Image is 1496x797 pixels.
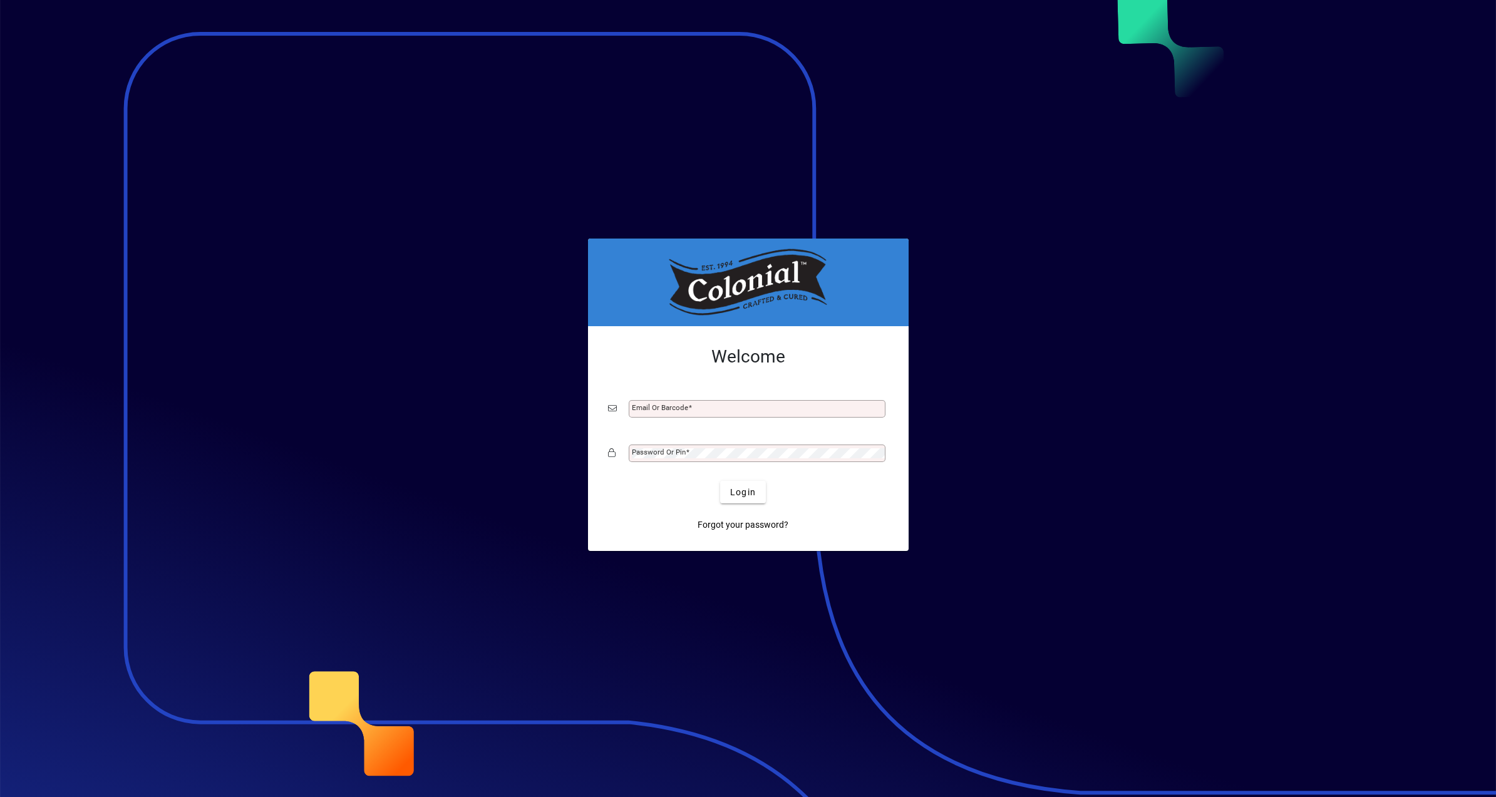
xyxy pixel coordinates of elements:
span: Forgot your password? [698,518,788,532]
span: Login [730,486,756,499]
a: Forgot your password? [693,513,793,536]
h2: Welcome [608,346,889,368]
mat-label: Email or Barcode [632,403,688,412]
button: Login [720,481,766,503]
mat-label: Password or Pin [632,448,686,456]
